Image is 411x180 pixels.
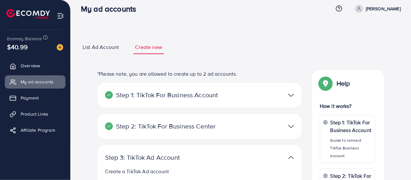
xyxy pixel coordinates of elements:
span: My ad accounts [21,79,54,85]
img: TikTok partner [288,153,294,162]
p: Step 1: TikTok For Business Account [330,118,372,134]
span: Overview [21,62,40,69]
p: *Please note, you are allowed to create up to 2 ad accounts. [97,70,302,78]
a: [PERSON_NAME] [352,5,401,13]
img: TikTok partner [288,122,294,131]
img: menu [57,12,64,20]
span: Affiliate Program [21,127,55,133]
p: Guide to connect TikTok Business account [330,137,372,160]
span: Create new [135,43,162,51]
span: List Ad Account [83,43,119,51]
p: Create a TikTok Ad account [105,167,294,175]
h3: My ad accounts [81,4,141,14]
p: Step 1: TikTok For Business Account [105,91,228,99]
iframe: Chat [384,151,406,175]
a: Overview [5,59,65,72]
p: How it works? [320,102,375,110]
span: Product Links [21,111,48,117]
img: logo [6,9,50,19]
p: Step 2: TikTok For Business Center [105,122,228,130]
span: Payment [21,95,39,101]
img: image [57,44,63,51]
p: [PERSON_NAME] [366,5,401,13]
span: Ecomdy Balance [7,35,42,42]
img: TikTok partner [288,90,294,100]
img: Popup guide [320,78,331,89]
a: Payment [5,91,65,104]
p: Step 3: TikTok Ad Account [105,154,228,161]
span: $40.99 [7,42,28,52]
a: Product Links [5,108,65,120]
a: Affiliate Program [5,124,65,137]
a: My ad accounts [5,75,65,88]
p: Help [337,80,350,87]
